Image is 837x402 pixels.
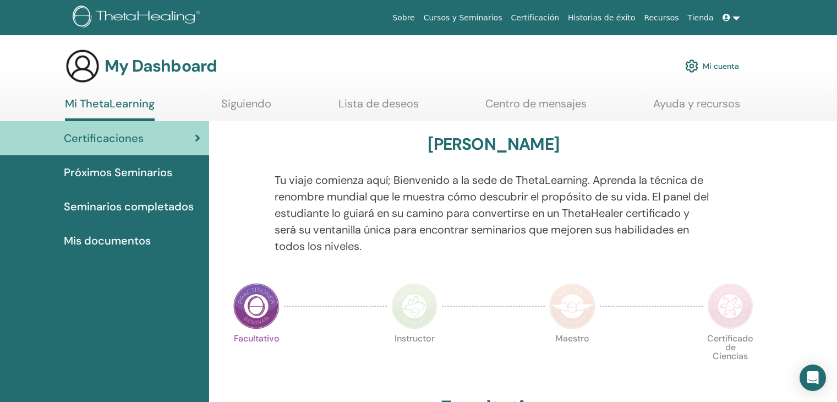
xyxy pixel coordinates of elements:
[64,198,194,215] span: Seminarios completados
[388,8,419,28] a: Sobre
[73,6,204,30] img: logo.png
[419,8,507,28] a: Cursos y Seminarios
[338,97,419,118] a: Lista de deseos
[800,365,826,391] div: Open Intercom Messenger
[233,283,280,329] img: Practitioner
[564,8,639,28] a: Historias de éxito
[685,57,698,75] img: cog.svg
[428,134,559,154] h3: [PERSON_NAME]
[64,164,172,181] span: Próximos Seminarios
[485,97,587,118] a: Centro de mensajes
[683,8,718,28] a: Tienda
[65,48,100,84] img: generic-user-icon.jpg
[506,8,564,28] a: Certificación
[685,54,739,78] a: Mi cuenta
[653,97,740,118] a: Ayuda y recursos
[707,283,753,329] img: Certificate of Science
[105,56,217,76] h3: My Dashboard
[391,283,437,329] img: Instructor
[275,172,713,254] p: Tu viaje comienza aquí; Bienvenido a la sede de ThetaLearning. Aprenda la técnica de renombre mun...
[233,334,280,381] p: Facultativo
[707,334,753,381] p: Certificado de Ciencias
[549,334,595,381] p: Maestro
[549,283,595,329] img: Master
[65,97,155,121] a: Mi ThetaLearning
[221,97,271,118] a: Siguiendo
[639,8,683,28] a: Recursos
[391,334,437,381] p: Instructor
[64,130,144,146] span: Certificaciones
[64,232,151,249] span: Mis documentos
